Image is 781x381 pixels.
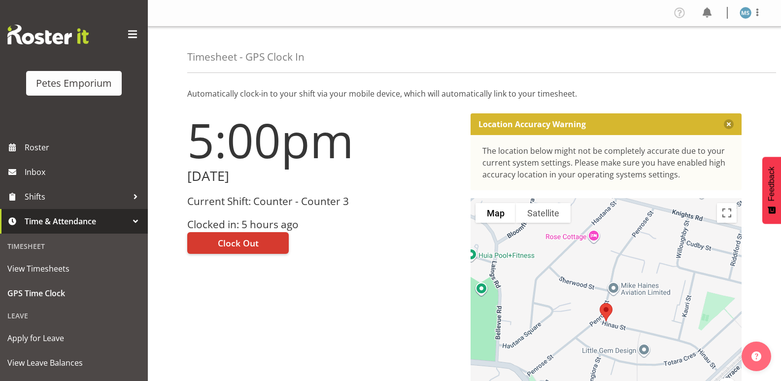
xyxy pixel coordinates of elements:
[2,350,145,375] a: View Leave Balances
[2,256,145,281] a: View Timesheets
[724,119,734,129] button: Close message
[187,113,459,167] h1: 5:00pm
[2,326,145,350] a: Apply for Leave
[7,355,140,370] span: View Leave Balances
[187,219,459,230] h3: Clocked in: 5 hours ago
[187,169,459,184] h2: [DATE]
[2,236,145,256] div: Timesheet
[762,157,781,224] button: Feedback - Show survey
[25,214,128,229] span: Time & Attendance
[767,167,776,201] span: Feedback
[482,145,730,180] div: The location below might not be completely accurate due to your current system settings. Please m...
[187,196,459,207] h3: Current Shift: Counter - Counter 3
[2,281,145,306] a: GPS Time Clock
[36,76,112,91] div: Petes Emporium
[478,119,586,129] p: Location Accuracy Warning
[717,203,737,223] button: Toggle fullscreen view
[25,165,143,179] span: Inbox
[7,331,140,346] span: Apply for Leave
[25,189,128,204] span: Shifts
[187,51,305,63] h4: Timesheet - GPS Clock In
[516,203,571,223] button: Show satellite imagery
[7,261,140,276] span: View Timesheets
[475,203,516,223] button: Show street map
[7,286,140,301] span: GPS Time Clock
[25,140,143,155] span: Roster
[740,7,751,19] img: maureen-sellwood712.jpg
[187,232,289,254] button: Clock Out
[751,351,761,361] img: help-xxl-2.png
[2,306,145,326] div: Leave
[7,25,89,44] img: Rosterit website logo
[218,237,259,249] span: Clock Out
[187,88,742,100] p: Automatically clock-in to your shift via your mobile device, which will automatically link to you...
